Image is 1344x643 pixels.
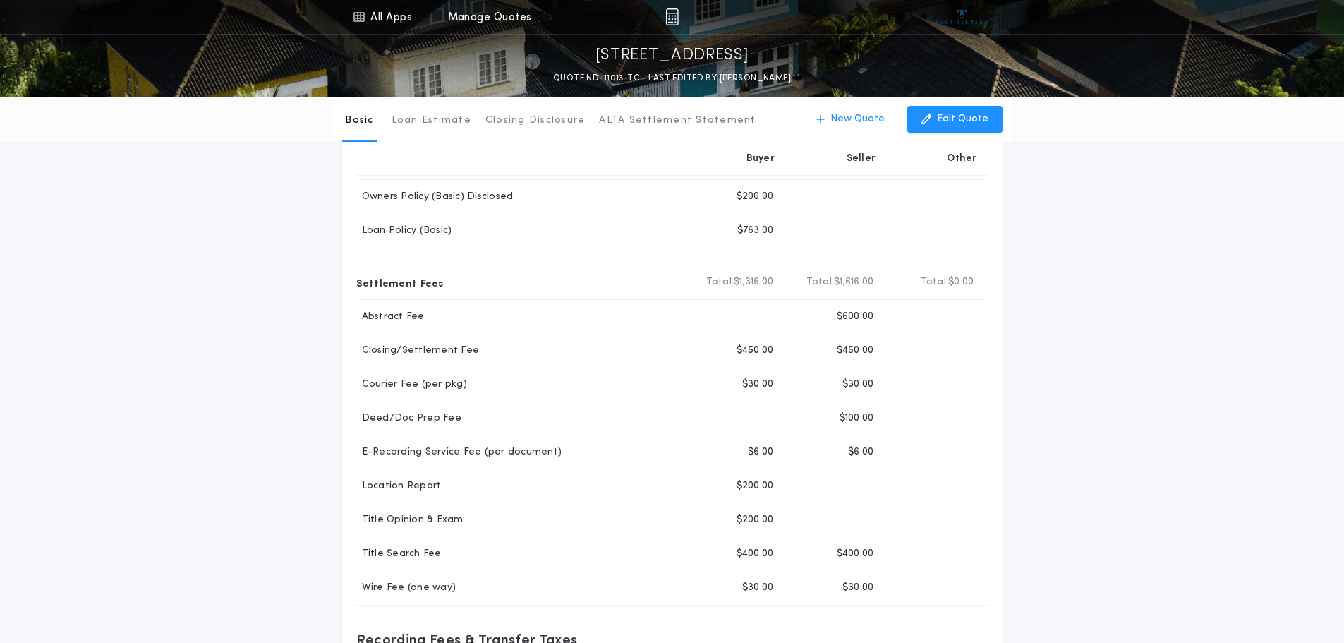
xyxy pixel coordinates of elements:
[356,190,514,204] p: Owners Policy (Basic) Disclosed
[345,114,373,128] p: Basic
[937,112,988,126] p: Edit Quote
[907,106,1003,133] button: Edit Quote
[356,513,464,527] p: Title Opinion & Exam
[802,106,899,133] button: New Quote
[595,44,749,67] p: [STREET_ADDRESS]
[356,344,480,358] p: Closing/Settlement Fee
[742,581,774,595] p: $30.00
[837,344,874,358] p: $450.00
[936,10,988,24] img: vs-icon
[840,411,874,426] p: $100.00
[837,547,874,561] p: $400.00
[842,378,874,392] p: $30.00
[737,513,774,527] p: $200.00
[948,275,974,289] span: $0.00
[737,547,774,561] p: $400.00
[356,271,444,294] p: Settlement Fees
[485,114,586,128] p: Closing Disclosure
[356,310,425,324] p: Abstract Fee
[847,152,876,166] p: Seller
[392,114,471,128] p: Loan Estimate
[737,479,774,493] p: $200.00
[356,378,467,392] p: Courier Fee (per pkg)
[842,581,874,595] p: $30.00
[356,224,452,238] p: Loan Policy (Basic)
[834,275,873,289] span: $1,616.00
[356,547,442,561] p: Title Search Fee
[356,479,442,493] p: Location Report
[599,114,756,128] p: ALTA Settlement Statement
[806,275,835,289] b: Total:
[748,445,773,459] p: $6.00
[737,224,774,238] p: $763.00
[706,275,734,289] b: Total:
[921,275,949,289] b: Total:
[734,275,773,289] span: $1,316.00
[830,112,885,126] p: New Quote
[356,581,456,595] p: Wire Fee (one way)
[356,411,461,426] p: Deed/Doc Prep Fee
[848,445,873,459] p: $6.00
[837,310,874,324] p: $600.00
[737,190,774,204] p: $200.00
[746,152,775,166] p: Buyer
[665,8,679,25] img: img
[742,378,774,392] p: $30.00
[356,445,562,459] p: E-Recording Service Fee (per document)
[553,71,791,85] p: QUOTE ND-11013-TC - LAST EDITED BY [PERSON_NAME]
[947,152,976,166] p: Other
[737,344,774,358] p: $450.00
